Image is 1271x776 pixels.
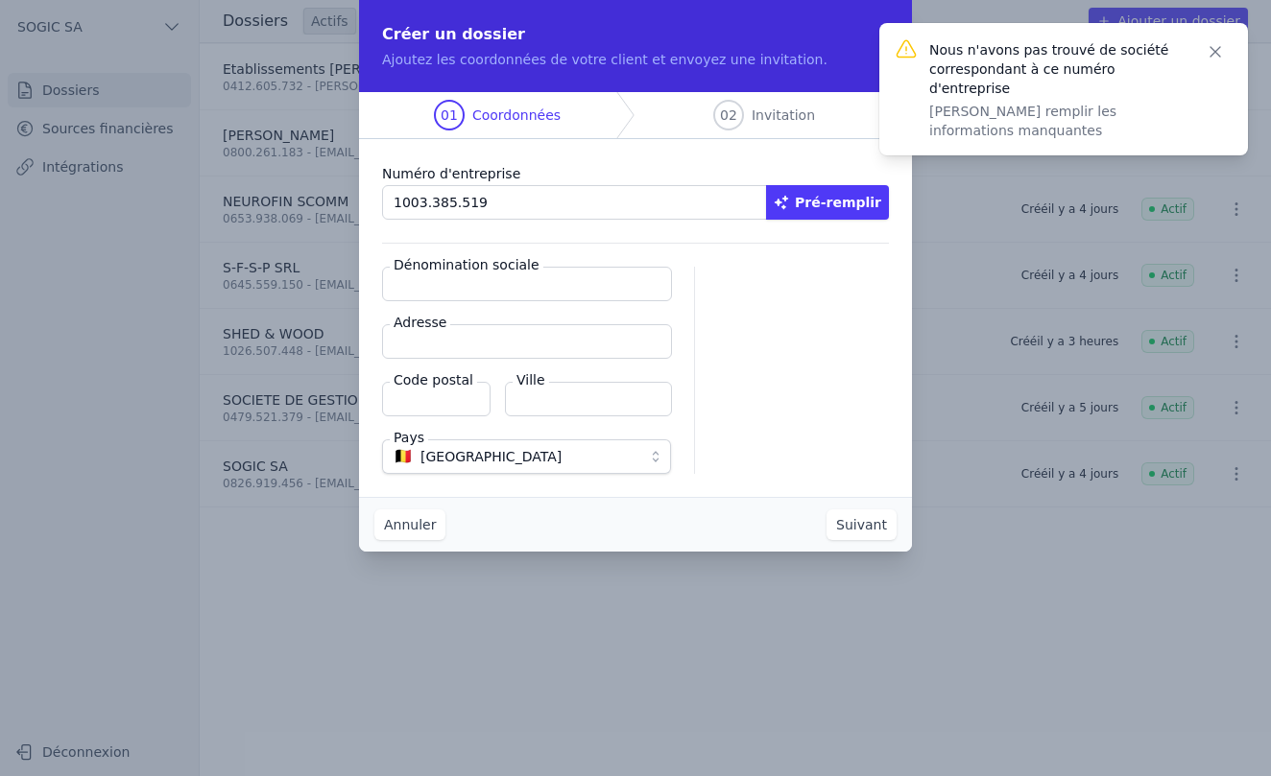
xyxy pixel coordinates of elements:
[752,106,815,125] span: Invitation
[359,92,912,139] nav: Progress
[394,451,413,462] span: 🇧🇪
[382,162,889,185] label: Numéro d'entreprise
[420,445,562,468] span: [GEOGRAPHIC_DATA]
[827,509,897,540] button: Suivant
[390,370,477,389] label: Code postal
[374,509,445,540] button: Annuler
[929,102,1183,140] p: [PERSON_NAME] remplir les informations manquantes
[382,50,889,69] p: Ajoutez les coordonnées de votre client et envoyez une invitation.
[390,313,450,332] label: Adresse
[382,439,671,474] button: 🇧🇪 [GEOGRAPHIC_DATA]
[720,106,737,125] span: 02
[441,106,458,125] span: 01
[390,428,428,447] label: Pays
[472,106,561,125] span: Coordonnées
[513,370,549,389] label: Ville
[390,255,543,274] label: Dénomination sociale
[382,23,889,46] h2: Créer un dossier
[929,40,1183,98] p: Nous n'avons pas trouvé de société correspondant à ce numéro d'entreprise
[766,185,889,220] button: Pré-remplir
